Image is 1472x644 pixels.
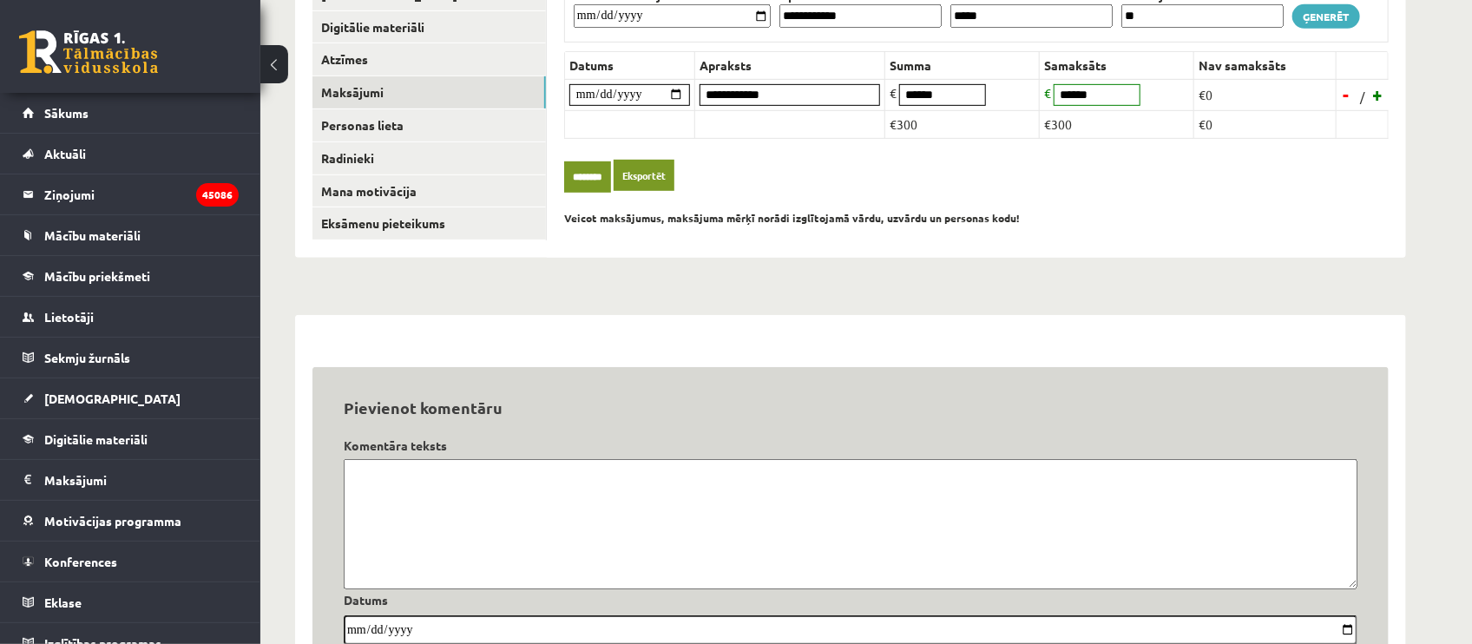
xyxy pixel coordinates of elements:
a: Ziņojumi45086 [23,174,239,214]
th: Datums [565,51,695,79]
a: Ģenerēt [1292,4,1360,29]
span: [DEMOGRAPHIC_DATA] [44,391,181,406]
span: Eklase [44,595,82,610]
span: Motivācijas programma [44,513,181,529]
a: Sekmju žurnāls [23,338,239,378]
a: Aktuāli [23,134,239,174]
a: Sākums [23,93,239,133]
a: Mācību priekšmeti [23,256,239,296]
a: Rīgas 1. Tālmācības vidusskola [19,30,158,74]
th: Apraksts [695,51,885,79]
a: Eklase [23,582,239,622]
a: Maksājumi [23,460,239,500]
a: Lietotāji [23,297,239,337]
a: Digitālie materiāli [23,419,239,459]
b: Veicot maksājumus, maksājuma mērķī norādi izglītojamā vārdu, uzvārdu un personas kodu! [564,211,1020,225]
span: Konferences [44,554,117,569]
i: 45086 [196,183,239,207]
span: Sākums [44,105,89,121]
a: Atzīmes [312,43,546,76]
td: €300 [1040,110,1194,138]
a: Digitālie materiāli [312,11,546,43]
span: € [890,85,897,101]
a: Eksāmenu pieteikums [312,207,546,240]
th: Summa [885,51,1040,79]
a: Personas lieta [312,109,546,141]
th: Nav samaksāts [1194,51,1337,79]
span: Digitālie materiāli [44,431,148,447]
th: Samaksāts [1040,51,1194,79]
a: Mācību materiāli [23,215,239,255]
legend: Ziņojumi [44,174,239,214]
legend: Maksājumi [44,460,239,500]
span: Mācību materiāli [44,227,141,243]
span: € [1044,85,1051,101]
span: Aktuāli [44,146,86,161]
a: Maksājumi [312,76,546,108]
h4: Datums [344,593,1357,608]
td: €300 [885,110,1040,138]
td: €0 [1194,110,1337,138]
td: €0 [1194,79,1337,110]
span: Mācību priekšmeti [44,268,150,284]
a: Konferences [23,542,239,582]
a: - [1338,82,1356,108]
h4: Komentāra teksts [344,438,1357,453]
a: + [1370,82,1387,108]
h3: Pievienot komentāru [344,398,1357,417]
a: [DEMOGRAPHIC_DATA] [23,378,239,418]
a: Radinieki [312,142,546,174]
span: Sekmju žurnāls [44,350,130,365]
span: / [1358,88,1367,106]
a: Mana motivācija [312,175,546,207]
span: Lietotāji [44,309,94,325]
a: Eksportēt [614,160,674,192]
a: Motivācijas programma [23,501,239,541]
